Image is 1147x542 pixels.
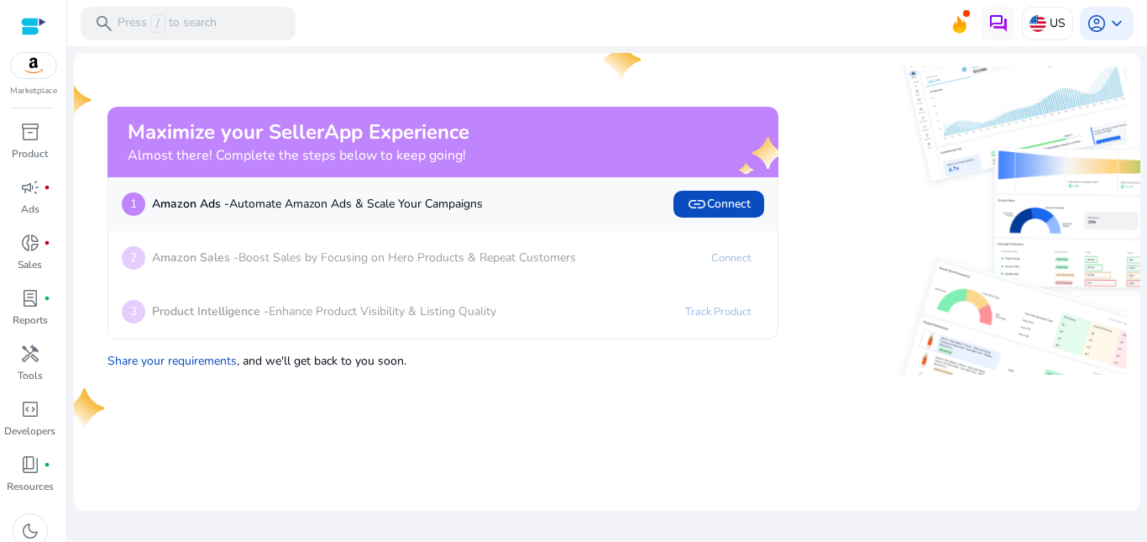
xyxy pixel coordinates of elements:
[122,192,145,216] p: 1
[11,53,56,78] img: amazon.svg
[107,345,778,370] p: , and we'll get back to you soon.
[44,295,50,302] span: fiber_manual_record
[107,353,237,369] a: Share your requirements
[20,288,40,308] span: lab_profile
[21,202,39,217] p: Ads
[20,122,40,142] span: inventory_2
[122,300,145,324] p: 3
[150,14,165,33] span: /
[122,246,145,270] p: 2
[18,368,43,383] p: Tools
[44,461,50,468] span: fiber_manual_record
[10,85,57,97] p: Marketplace
[128,120,469,145] h2: Maximize your SellerApp Experience
[94,13,114,34] span: search
[687,194,707,214] span: link
[672,298,764,325] a: Track Product
[604,39,644,80] img: one-star.svg
[118,14,217,33] p: Press to search
[44,184,50,191] span: fiber_manual_record
[7,479,54,494] p: Resources
[20,177,40,197] span: campaign
[20,344,40,364] span: handyman
[13,313,48,328] p: Reports
[20,399,40,419] span: code_blocks
[698,245,764,271] a: Connect
[687,194,751,214] span: Connect
[20,521,40,541] span: dark_mode
[152,196,229,212] b: Amazon Ads -
[44,239,50,246] span: fiber_manual_record
[1107,13,1127,34] span: keyboard_arrow_down
[152,303,269,319] b: Product Intelligence -
[20,233,40,253] span: donut_small
[67,388,107,429] img: one-star.svg
[673,191,764,218] button: linkConnect
[54,80,94,120] img: one-star.svg
[152,249,576,266] p: Boost Sales by Focusing on Hero Products & Repeat Customers
[4,424,55,439] p: Developers
[152,303,496,320] p: Enhance Product Visibility & Listing Quality
[20,455,40,475] span: book_4
[1050,8,1066,38] p: US
[1029,15,1046,32] img: us.svg
[128,148,469,164] h4: Almost there! Complete the steps below to keep going!
[152,250,238,266] b: Amazon Sales -
[18,257,42,272] p: Sales
[1087,13,1107,34] span: account_circle
[12,146,48,161] p: Product
[152,195,483,213] p: Automate Amazon Ads & Scale Your Campaigns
